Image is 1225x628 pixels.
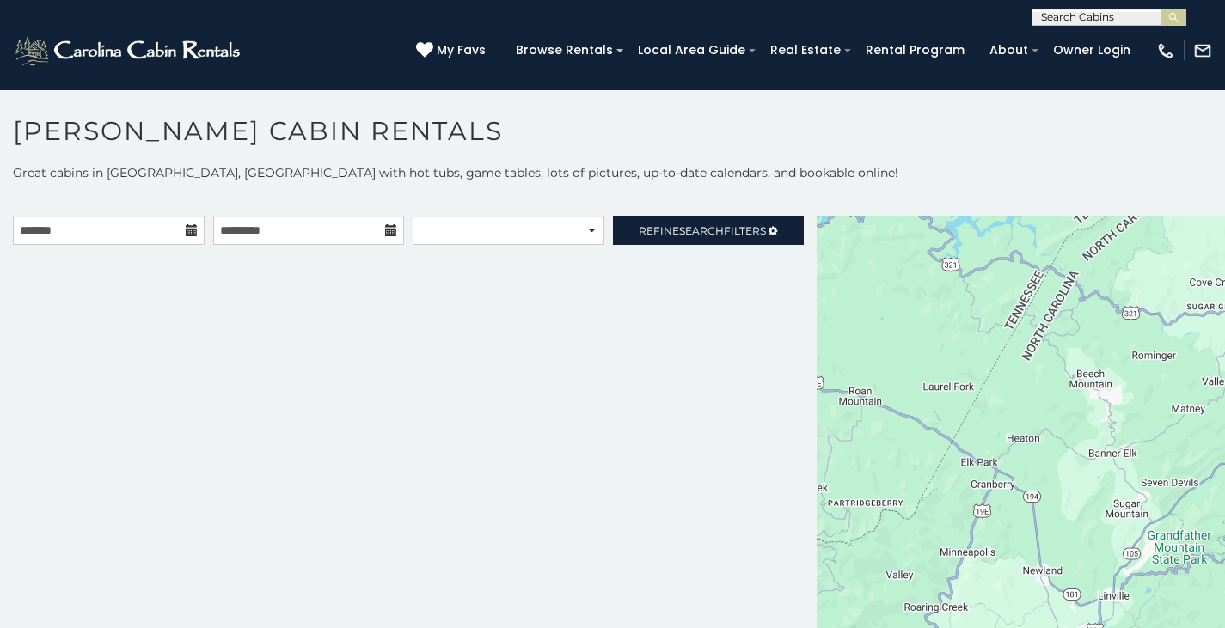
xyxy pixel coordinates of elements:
[629,37,754,64] a: Local Area Guide
[437,41,486,59] span: My Favs
[416,41,490,60] a: My Favs
[981,37,1037,64] a: About
[507,37,622,64] a: Browse Rentals
[13,34,245,68] img: White-1-2.png
[1193,41,1212,60] img: mail-regular-white.png
[679,224,724,237] span: Search
[613,216,805,245] a: RefineSearchFilters
[762,37,849,64] a: Real Estate
[1156,41,1175,60] img: phone-regular-white.png
[639,224,766,237] span: Refine Filters
[857,37,973,64] a: Rental Program
[1044,37,1139,64] a: Owner Login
